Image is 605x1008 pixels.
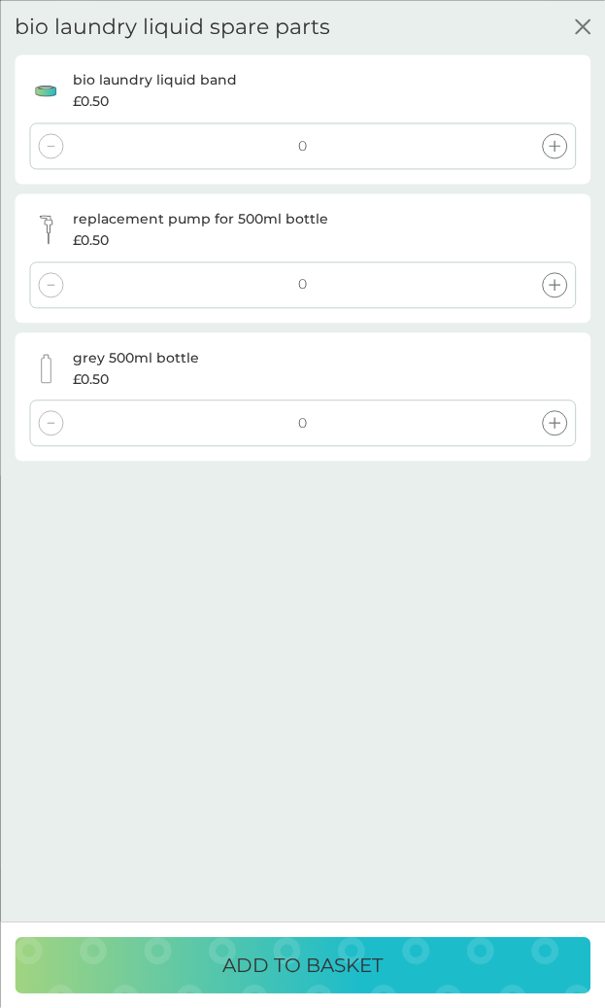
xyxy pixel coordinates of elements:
[298,274,307,295] p: 0
[298,413,307,434] p: 0
[32,77,61,106] img: bio laundry liquid band
[73,347,199,368] p: grey 500ml bottle
[15,937,590,993] button: ADD TO BASKET
[15,15,330,40] h2: bio laundry liquid spare parts
[575,18,590,37] button: close
[32,354,61,383] img: grey 500ml bottle
[73,368,109,390] span: £0.50
[73,230,109,252] span: £0.50
[222,950,383,981] p: ADD TO BASKET
[298,135,307,156] p: 0
[73,208,328,229] p: replacement pump for 500ml bottle
[73,91,109,113] span: £0.50
[32,216,61,245] img: replacement pump for 500ml bottle
[73,69,237,90] p: bio laundry liquid band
